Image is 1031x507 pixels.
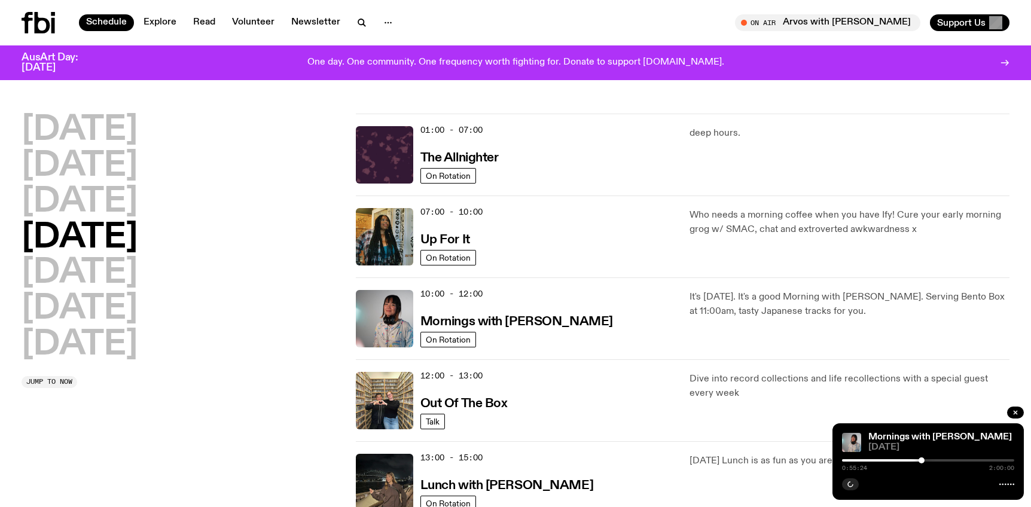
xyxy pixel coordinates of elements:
[186,14,222,31] a: Read
[690,372,1009,401] p: Dive into record collections and life recollections with a special guest every week
[420,370,483,381] span: 12:00 - 13:00
[356,208,413,265] img: Ify - a Brown Skin girl with black braided twists, looking up to the side with her tongue stickin...
[420,398,508,410] h3: Out Of The Box
[842,465,867,471] span: 0:55:24
[735,14,920,31] button: On AirArvos with [PERSON_NAME]
[420,477,593,492] a: Lunch with [PERSON_NAME]
[930,14,1009,31] button: Support Us
[868,443,1014,452] span: [DATE]
[136,14,184,31] a: Explore
[690,454,1009,468] p: [DATE] Lunch is as fun as you are
[420,313,613,328] a: Mornings with [PERSON_NAME]
[420,234,470,246] h3: Up For It
[22,328,138,362] button: [DATE]
[420,332,476,347] a: On Rotation
[420,288,483,300] span: 10:00 - 12:00
[420,250,476,265] a: On Rotation
[690,290,1009,319] p: It's [DATE]. It's a good Morning with [PERSON_NAME]. Serving Bento Box at 11:00am, tasty Japanese...
[22,221,138,255] button: [DATE]
[420,479,593,492] h3: Lunch with [PERSON_NAME]
[426,171,471,180] span: On Rotation
[989,465,1014,471] span: 2:00:00
[842,433,861,452] img: Kana Frazer is smiling at the camera with her head tilted slightly to her left. She wears big bla...
[420,206,483,218] span: 07:00 - 10:00
[420,149,499,164] a: The Allnighter
[420,168,476,184] a: On Rotation
[420,316,613,328] h3: Mornings with [PERSON_NAME]
[420,152,499,164] h3: The Allnighter
[420,452,483,463] span: 13:00 - 15:00
[22,292,138,326] button: [DATE]
[420,231,470,246] a: Up For It
[868,432,1012,442] a: Mornings with [PERSON_NAME]
[356,372,413,429] img: Matt and Kate stand in the music library and make a heart shape with one hand each.
[426,335,471,344] span: On Rotation
[22,114,138,147] button: [DATE]
[420,395,508,410] a: Out Of The Box
[937,17,986,28] span: Support Us
[22,149,138,183] button: [DATE]
[690,208,1009,237] p: Who needs a morning coffee when you have Ify! Cure your early morning grog w/ SMAC, chat and extr...
[307,57,724,68] p: One day. One community. One frequency worth fighting for. Donate to support [DOMAIN_NAME].
[22,53,98,73] h3: AusArt Day: [DATE]
[426,253,471,262] span: On Rotation
[284,14,347,31] a: Newsletter
[79,14,134,31] a: Schedule
[22,256,138,290] button: [DATE]
[690,126,1009,141] p: deep hours.
[420,414,445,429] a: Talk
[426,417,440,426] span: Talk
[225,14,282,31] a: Volunteer
[22,376,77,388] button: Jump to now
[356,290,413,347] img: Kana Frazer is smiling at the camera with her head tilted slightly to her left. She wears big bla...
[420,124,483,136] span: 01:00 - 07:00
[26,378,72,385] span: Jump to now
[22,185,138,219] button: [DATE]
